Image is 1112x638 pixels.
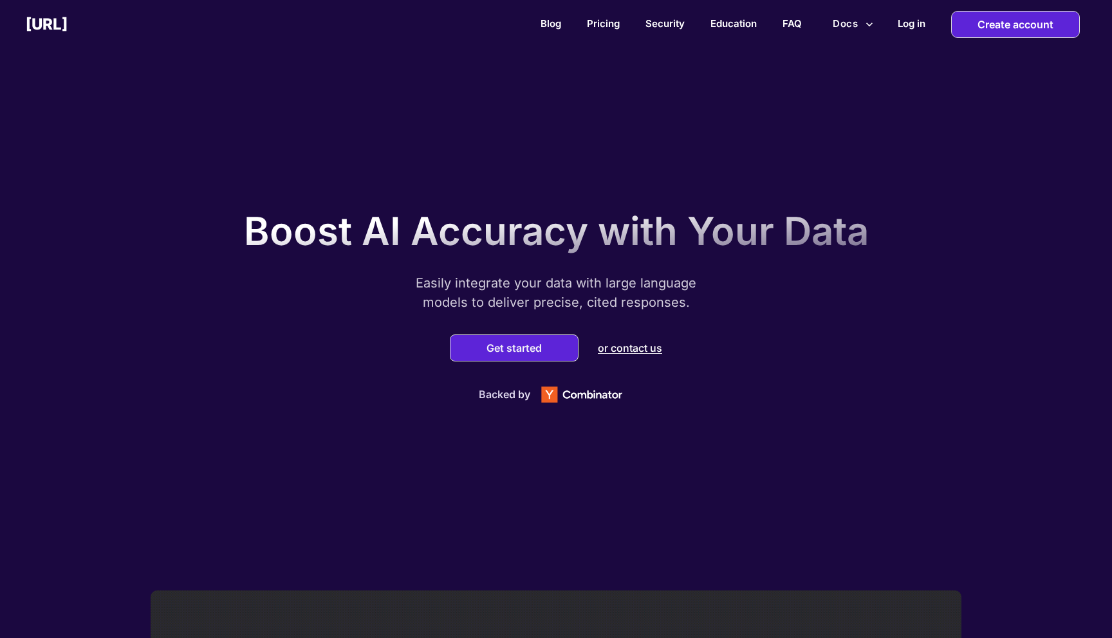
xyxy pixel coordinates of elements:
p: Boost AI Accuracy with Your Data [244,208,869,254]
a: Security [645,17,685,30]
a: Blog [541,17,561,30]
p: or contact us [598,342,662,354]
p: Easily integrate your data with large language models to deliver precise, cited responses. [395,273,717,312]
p: Backed by [479,388,530,401]
img: Y Combinator logo [530,379,633,410]
h2: [URL] [26,15,68,33]
a: Education [710,17,757,30]
a: Pricing [587,17,620,30]
p: Create account [978,12,1053,37]
button: Get started [483,342,546,354]
a: FAQ [783,17,802,30]
button: more [828,12,878,36]
h2: Log in [898,17,925,30]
